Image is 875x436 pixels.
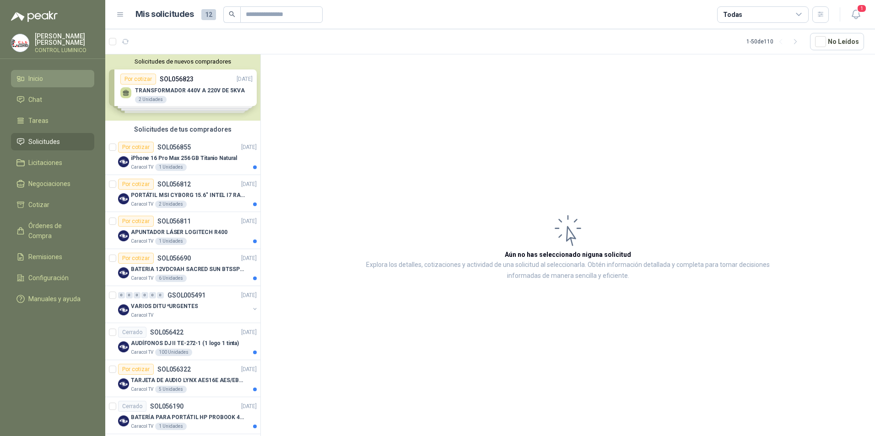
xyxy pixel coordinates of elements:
div: Por cotizar [118,364,154,375]
p: SOL056812 [157,181,191,187]
div: Cerrado [118,327,146,338]
div: Por cotizar [118,253,154,264]
img: Company Logo [118,378,129,389]
span: Solicitudes [28,137,60,147]
span: Cotizar [28,200,49,210]
span: Órdenes de Compra [28,221,86,241]
p: [DATE] [241,180,257,189]
a: Negociaciones [11,175,94,192]
span: Inicio [28,74,43,84]
a: 0 0 0 0 0 0 GSOL005491[DATE] Company LogoVARIOS DITU *URGENTESCaracol TV [118,290,259,319]
div: 1 Unidades [155,238,187,245]
a: Órdenes de Compra [11,217,94,245]
p: SOL056690 [157,255,191,261]
a: Configuración [11,269,94,287]
a: Cotizar [11,196,94,213]
span: Tareas [28,116,49,126]
p: Caracol TV [131,238,153,245]
div: Cerrado [118,401,146,412]
p: [DATE] [241,217,257,226]
div: 0 [157,292,164,298]
a: Inicio [11,70,94,87]
p: Caracol TV [131,201,153,208]
div: 0 [134,292,140,298]
p: Caracol TV [131,349,153,356]
div: 6 Unidades [155,275,187,282]
p: CONTROL LUMINICO [35,48,94,53]
div: 5 Unidades [155,386,187,393]
img: Company Logo [118,341,129,352]
p: SOL056190 [150,403,184,409]
p: BATERÍA PARA PORTÁTIL HP PROBOOK 430 G8 [131,413,245,422]
p: SOL056322 [157,366,191,372]
p: Caracol TV [131,275,153,282]
button: Solicitudes de nuevos compradores [109,58,257,65]
p: [PERSON_NAME] [PERSON_NAME] [35,33,94,46]
p: PORTÁTIL MSI CYBORG 15.6" INTEL I7 RAM 32GB - 1 TB / Nvidia GeForce RTX 4050 [131,191,245,200]
img: Company Logo [11,34,29,52]
a: Por cotizarSOL056812[DATE] Company LogoPORTÁTIL MSI CYBORG 15.6" INTEL I7 RAM 32GB - 1 TB / Nvidi... [105,175,260,212]
a: Remisiones [11,248,94,266]
a: Chat [11,91,94,108]
img: Company Logo [118,230,129,241]
div: 2 Unidades [155,201,187,208]
img: Company Logo [118,304,129,315]
span: Configuración [28,273,69,283]
p: APUNTADOR LÁSER LOGITECH R400 [131,228,227,237]
span: search [229,11,235,17]
a: Solicitudes [11,133,94,150]
a: CerradoSOL056190[DATE] Company LogoBATERÍA PARA PORTÁTIL HP PROBOOK 430 G8Caracol TV1 Unidades [105,397,260,434]
div: Por cotizar [118,216,154,227]
div: Solicitudes de nuevos compradoresPor cotizarSOL056823[DATE] TRANSFORMADOR 440V A 220V DE 5KVA2 Un... [105,54,260,121]
p: SOL056422 [150,329,184,335]
span: 12 [201,9,216,20]
div: Solicitudes de tus compradores [105,121,260,138]
p: SOL056855 [157,144,191,150]
span: Manuales y ayuda [28,294,81,304]
button: No Leídos [810,33,864,50]
p: Caracol TV [131,386,153,393]
p: Caracol TV [131,423,153,430]
div: 0 [118,292,125,298]
span: Negociaciones [28,179,70,189]
div: 0 [141,292,148,298]
p: BATERIA 12VDC9AH SACRED SUN BTSSP12-9HR [131,265,245,274]
span: Chat [28,95,42,105]
p: [DATE] [241,365,257,374]
div: Por cotizar [118,142,154,153]
div: 100 Unidades [155,349,192,356]
p: SOL056811 [157,218,191,224]
div: 1 - 50 de 110 [746,34,803,49]
a: Licitaciones [11,154,94,171]
p: GSOL005491 [167,292,205,298]
a: Manuales y ayuda [11,290,94,308]
p: Caracol TV [131,164,153,171]
p: TARJETA DE AUDIO LYNX AES16E AES/EBU PCI [131,376,245,385]
div: 1 Unidades [155,164,187,171]
img: Company Logo [118,415,129,426]
a: CerradoSOL056422[DATE] Company LogoAUDÍFONOS DJ II TE-272-1 (1 logo 1 tinta)Caracol TV100 Unidades [105,323,260,360]
a: Por cotizarSOL056855[DATE] Company LogoiPhone 16 Pro Max 256 GB Titanio NaturalCaracol TV1 Unidades [105,138,260,175]
p: [DATE] [241,402,257,411]
h3: Aún no has seleccionado niguna solicitud [505,250,631,260]
p: [DATE] [241,143,257,152]
button: 1 [848,6,864,23]
p: [DATE] [241,291,257,300]
a: Por cotizarSOL056811[DATE] Company LogoAPUNTADOR LÁSER LOGITECH R400Caracol TV1 Unidades [105,212,260,249]
a: Por cotizarSOL056322[DATE] Company LogoTARJETA DE AUDIO LYNX AES16E AES/EBU PCICaracol TV5 Unidades [105,360,260,397]
span: 1 [857,4,867,13]
p: [DATE] [241,254,257,263]
div: 1 Unidades [155,423,187,430]
img: Company Logo [118,193,129,204]
div: Todas [723,10,742,20]
div: Por cotizar [118,179,154,190]
p: [DATE] [241,328,257,337]
p: VARIOS DITU *URGENTES [131,302,198,311]
p: Explora los detalles, cotizaciones y actividad de una solicitud al seleccionarla. Obtén informaci... [352,260,783,282]
p: Caracol TV [131,312,153,319]
a: Tareas [11,112,94,129]
h1: Mis solicitudes [135,8,194,21]
div: 0 [149,292,156,298]
img: Company Logo [118,156,129,167]
div: 0 [126,292,133,298]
